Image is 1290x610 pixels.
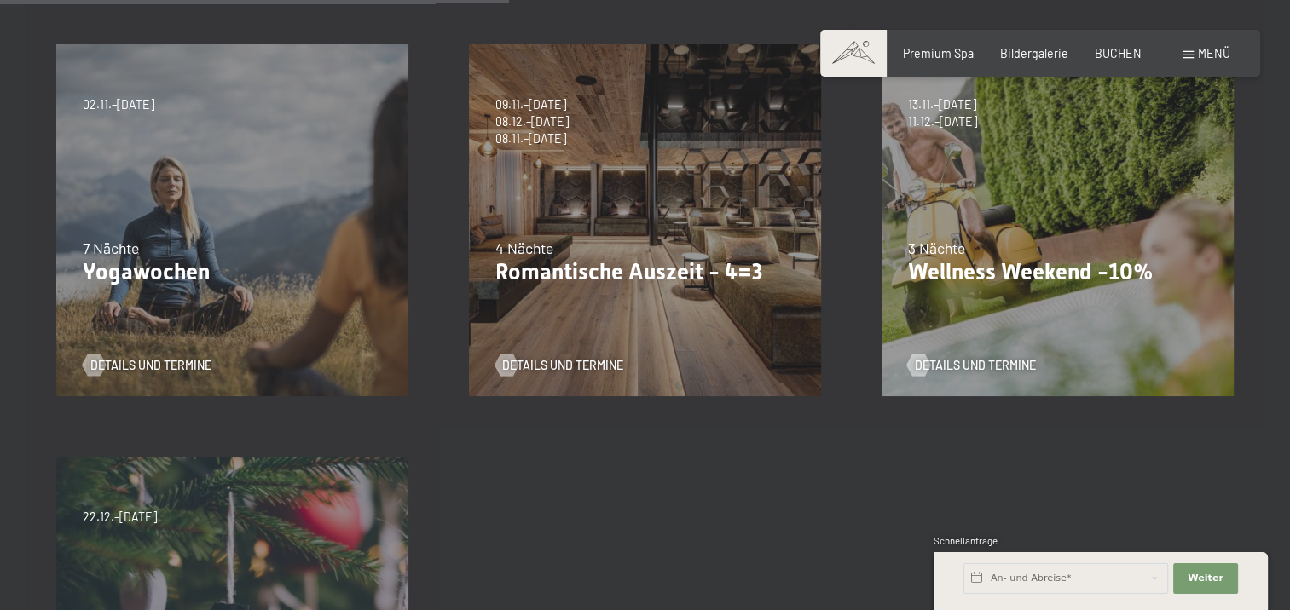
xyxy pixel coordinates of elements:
span: 11.12.–[DATE] [907,113,976,130]
span: Weiter [1188,572,1223,585]
span: 09.11.–[DATE] [495,96,569,113]
a: Premium Spa [903,46,974,60]
a: Details und Termine [907,357,1036,374]
span: Details und Termine [502,357,623,374]
button: Weiter [1173,563,1238,594]
p: Romantische Auszeit - 4=3 [495,259,795,286]
span: 4 Nächte [495,239,553,257]
span: 22.12.–[DATE] [83,509,157,526]
span: Details und Termine [90,357,211,374]
a: Bildergalerie [1000,46,1068,60]
span: 7 Nächte [83,239,139,257]
span: 08.12.–[DATE] [495,113,569,130]
span: Schnellanfrage [934,535,998,546]
span: 02.11.–[DATE] [83,96,154,113]
p: Wellness Weekend -10% [907,259,1207,286]
span: Details und Termine [915,357,1036,374]
a: Details und Termine [83,357,211,374]
span: Menü [1198,46,1230,60]
p: Yogawochen [83,259,383,286]
span: 13.11.–[DATE] [907,96,976,113]
a: Details und Termine [495,357,624,374]
span: 08.11.–[DATE] [495,130,569,147]
span: 3 Nächte [907,239,964,257]
a: BUCHEN [1095,46,1142,60]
